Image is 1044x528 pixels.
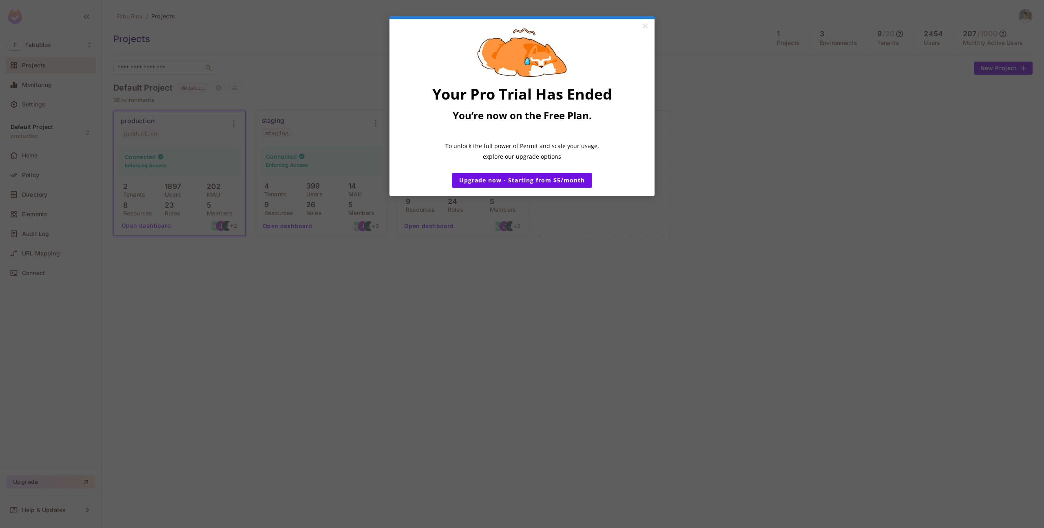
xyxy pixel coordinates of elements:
span: You’re now on the Free Plan. [453,109,592,122]
span: explore our upgrade options [483,153,561,160]
span: To unlock the full power of Permit and scale your usage, [445,142,599,150]
span: Your Pro Trial Has Ended [432,84,612,104]
a: Close modal [638,19,652,34]
div: current step [389,16,655,19]
a: Upgrade now - Starting from $5/month [452,173,592,188]
p: ​ [411,126,633,135]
